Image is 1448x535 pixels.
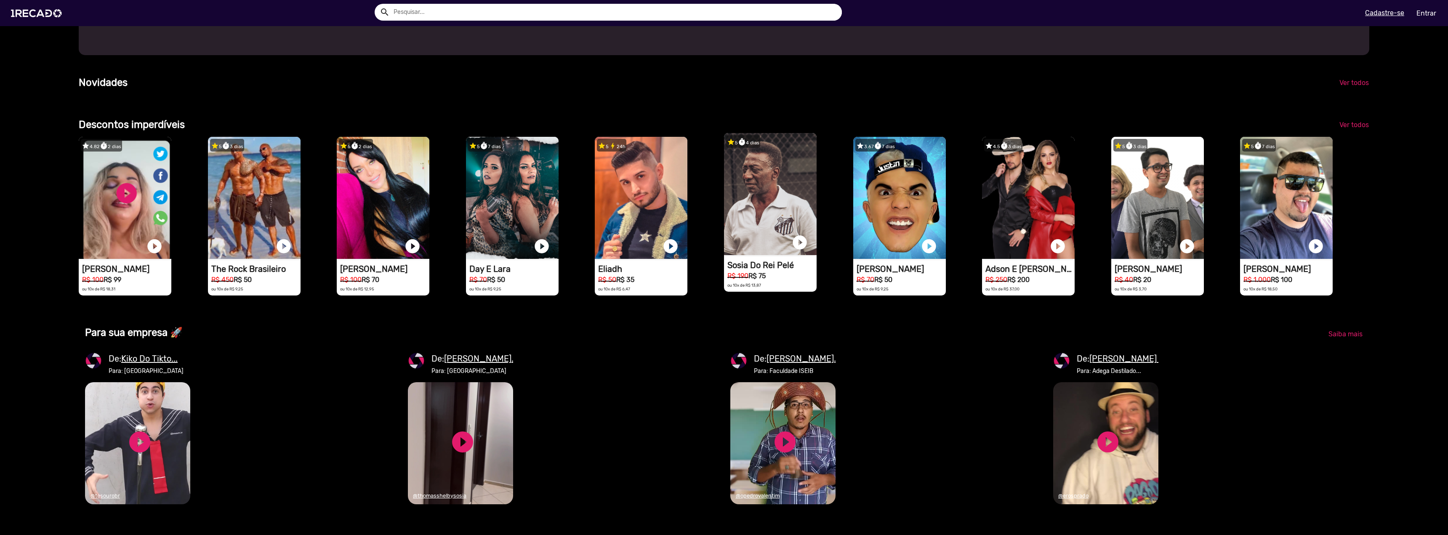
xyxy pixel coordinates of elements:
h1: [PERSON_NAME] [1115,264,1204,274]
u: [PERSON_NAME]... [444,354,518,364]
mat-card-title: De: [754,352,840,365]
small: ou 10x de R$ 9,25 [469,287,501,291]
h1: Adson E [PERSON_NAME] [985,264,1075,274]
a: play_circle_filled [1179,238,1195,255]
h1: [PERSON_NAME] [1243,264,1333,274]
span: Ver todos [1339,121,1369,129]
b: R$ 99 [104,276,121,284]
h1: Eliadh [598,264,687,274]
b: R$ 200 [1007,276,1030,284]
video: 1RECADO vídeos dedicados para fãs e empresas [730,382,836,504]
video: 1RECADO vídeos dedicados para fãs e empresas [208,137,301,259]
mat-card-title: De: [1077,352,1173,365]
video: 1RECADO vídeos dedicados para fãs e empresas [85,382,190,504]
a: play_circle_filled [791,234,808,251]
small: R$ 450 [211,276,234,284]
video: 1RECADO vídeos dedicados para fãs e empresas [79,137,171,259]
a: play_circle_filled [1307,238,1324,255]
small: R$ 100 [82,276,104,284]
a: play_circle_filled [921,238,937,255]
a: play_circle_filled [404,238,421,255]
a: play_circle_filled [1049,238,1066,255]
b: R$ 50 [874,276,892,284]
video: 1RECADO vídeos dedicados para fãs e empresas [408,382,513,504]
a: play_circle_filled [772,429,798,455]
u: @erosprado [1058,492,1089,499]
u: [PERSON_NAME] (p... [1089,354,1173,364]
h1: [PERSON_NAME] [82,264,171,274]
b: R$ 35 [616,276,634,284]
span: Ver todos [1339,79,1369,87]
u: @thomasshelbysosia [413,492,466,499]
small: R$ 190 [727,272,748,280]
mat-card-subtitle: Para: [GEOGRAPHIC_DATA] [431,367,518,375]
span: Saiba mais [1328,330,1363,338]
mat-card-title: De: [431,352,518,365]
b: R$ 50 [234,276,252,284]
a: play_circle_filled [1095,429,1121,455]
small: R$ 250 [985,276,1007,284]
small: ou 10x de R$ 6,47 [598,287,630,291]
mat-card-title: De: [109,352,184,365]
a: play_circle_filled [146,238,163,255]
h1: [PERSON_NAME] [857,264,946,274]
u: Kiko Do Tikto... [121,354,178,364]
b: R$ 20 [1133,276,1151,284]
video: 1RECADO vídeos dedicados para fãs e empresas [1240,137,1333,259]
input: Pesquisar... [387,4,842,21]
u: Cadastre-se [1365,9,1404,17]
a: play_circle_filled [450,429,475,455]
small: ou 10x de R$ 3,70 [1115,287,1147,291]
small: ou 10x de R$ 12,95 [340,287,374,291]
video: 1RECADO vídeos dedicados para fãs e empresas [982,137,1075,259]
small: ou 10x de R$ 13,87 [727,283,761,287]
video: 1RECADO vídeos dedicados para fãs e empresas [1111,137,1204,259]
small: ou 10x de R$ 18,50 [1243,287,1278,291]
small: R$ 40 [1115,276,1133,284]
mat-card-subtitle: Para: [GEOGRAPHIC_DATA] [109,367,184,375]
small: R$ 50 [598,276,616,284]
b: R$ 75 [748,272,766,280]
h1: Day E Lara [469,264,559,274]
a: play_circle_filled [127,429,152,455]
b: Descontos imperdíveis [79,119,185,130]
u: @opedrovalentim [736,492,780,499]
small: R$ 1.000 [1243,276,1271,284]
b: R$ 50 [487,276,505,284]
video: 1RECADO vídeos dedicados para fãs e empresas [595,137,687,259]
h1: [PERSON_NAME] [340,264,429,274]
video: 1RECADO vídeos dedicados para fãs e empresas [337,137,429,259]
mat-card-subtitle: Para: Adega Destilado... [1077,367,1173,375]
video: 1RECADO vídeos dedicados para fãs e empresas [853,137,946,259]
a: play_circle_filled [533,238,550,255]
b: R$ 100 [1271,276,1292,284]
small: ou 10x de R$ 9,25 [211,287,243,291]
a: Entrar [1411,6,1442,21]
h1: The Rock Brasileiro [211,264,301,274]
h1: Sosia Do Rei Pelé [727,260,817,270]
b: R$ 70 [362,276,379,284]
video: 1RECADO vídeos dedicados para fãs e empresas [1053,382,1158,504]
u: @tesourobr [90,492,120,499]
small: R$ 100 [340,276,362,284]
a: play_circle_filled [662,238,679,255]
mat-icon: Example home icon [380,7,390,17]
small: ou 10x de R$ 9,25 [857,287,889,291]
b: Novidades [79,77,128,88]
video: 1RECADO vídeos dedicados para fãs e empresas [466,137,559,259]
small: ou 10x de R$ 37,00 [985,287,1019,291]
b: Para sua empresa 🚀 [85,327,183,338]
video: 1RECADO vídeos dedicados para fãs e empresas [724,133,817,255]
small: R$ 70 [857,276,874,284]
mat-card-subtitle: Para: Faculdade ISEIB [754,367,840,375]
a: play_circle_filled [275,238,292,255]
u: [PERSON_NAME]... [767,354,840,364]
small: R$ 70 [469,276,487,284]
small: ou 10x de R$ 18,31 [82,287,115,291]
button: Example home icon [377,4,391,19]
